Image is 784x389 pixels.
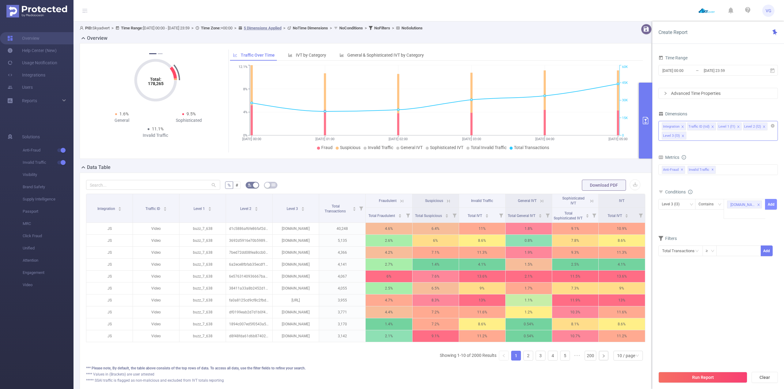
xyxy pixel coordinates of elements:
[658,55,688,60] span: Time Range
[681,125,684,129] i: icon: close
[179,294,226,306] p: buzz_7_638
[23,242,73,254] span: Unified
[163,208,167,210] i: icon: caret-down
[688,123,710,131] div: Traffic ID (tid)
[658,372,747,383] button: Run Report
[506,294,552,306] p: 1.1%
[658,29,688,35] span: Create Report
[552,271,598,282] p: 11.5%
[366,282,412,294] p: 2.5%
[255,208,258,210] i: icon: caret-down
[86,223,133,234] p: JS
[208,208,212,210] i: icon: caret-down
[586,213,589,217] div: Sort
[552,294,598,306] p: 11.9%
[413,294,459,306] p: 8.3%
[273,235,319,246] p: [DOMAIN_NAME]
[662,166,685,174] span: Anti-Fraud
[582,180,626,191] button: Download PDF
[662,199,684,209] div: Level 3 (l3)
[552,259,598,270] p: 2.5%
[413,247,459,258] p: 7.1%
[319,235,365,246] p: 5,135
[319,223,365,234] p: 40,248
[319,259,365,270] p: 4,141
[233,53,237,57] i: icon: line-chart
[511,351,521,361] li: 1
[23,144,73,156] span: Anti-Fraud
[485,213,489,215] i: icon: caret-up
[226,282,272,294] p: 38411a33a8b2452d106b3f27fae0f90e
[462,137,481,141] tspan: [DATE] 03:00
[187,111,196,116] span: 9.5%
[662,132,686,140] li: Level 3 (l3)
[226,306,272,318] p: df0199eab2d7d1b0f43793447fd52046
[86,247,133,258] p: JS
[296,53,326,58] span: IVT by Category
[585,351,596,360] a: 200
[179,223,226,234] p: buzz_7_638
[766,5,771,17] span: VG
[273,247,319,258] p: [DOMAIN_NAME]
[357,194,365,223] i: Filter menu
[765,199,777,210] button: Add
[404,208,412,223] i: Filter menu
[635,354,639,358] i: icon: down
[459,259,505,270] p: 4.1%
[518,199,537,203] span: General IVT
[23,193,73,205] span: Supply Intelligence
[87,164,111,171] h2: Data Table
[158,53,163,54] button: 2
[23,181,73,193] span: Brand Safety
[86,235,133,246] p: JS
[293,26,328,30] b: No Time Dimensions
[711,166,714,174] span: ✕
[737,125,740,129] i: icon: close
[706,246,712,256] div: ≥
[133,282,179,294] p: Video
[617,351,635,360] div: 10 / page
[7,81,33,93] a: Users
[352,206,356,210] div: Sort
[23,230,73,242] span: Click Fraud
[23,279,73,291] span: Video
[97,207,116,211] span: Integration
[413,235,459,246] p: 6%
[572,351,582,361] li: Next 5 Pages
[538,213,542,217] div: Sort
[133,247,179,258] p: Video
[718,123,735,131] div: Level 1 (l1)
[535,137,554,141] tspan: [DATE] 04:00
[743,122,767,130] li: Level 2 (l2)
[273,271,319,282] p: [DOMAIN_NAME]
[226,247,272,258] p: 7bed72dd08fea8ccb007e220d98d1411
[599,235,645,246] p: 8.6%
[287,207,299,211] span: Level 3
[586,215,589,217] i: icon: caret-down
[366,259,412,270] p: 2.7%
[80,26,423,30] span: Skyadvert [DATE] 00:00 - [DATE] 23:59 +00:00
[23,169,73,181] span: Visibility
[485,213,489,217] div: Sort
[118,206,122,210] div: Sort
[301,206,305,208] i: icon: caret-up
[241,53,275,58] span: Traffic Over Time
[325,204,347,213] span: Total Transactions
[242,137,261,141] tspan: [DATE] 00:00
[536,351,545,361] li: 3
[413,282,459,294] p: 6.5%
[401,26,423,30] b: No Solutions
[552,235,598,246] p: 7.8%
[688,190,692,194] i: icon: info-circle
[744,123,761,131] div: Level 2 (l2)
[80,26,85,30] i: icon: user
[389,137,408,141] tspan: [DATE] 02:00
[121,26,143,30] b: Time Range:
[273,282,319,294] p: [DOMAIN_NAME]
[760,245,772,256] button: Add
[690,203,693,207] i: icon: down
[353,206,356,208] i: icon: caret-up
[506,259,552,270] p: 1.5%
[752,372,778,383] button: Clear
[319,294,365,306] p: 3,955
